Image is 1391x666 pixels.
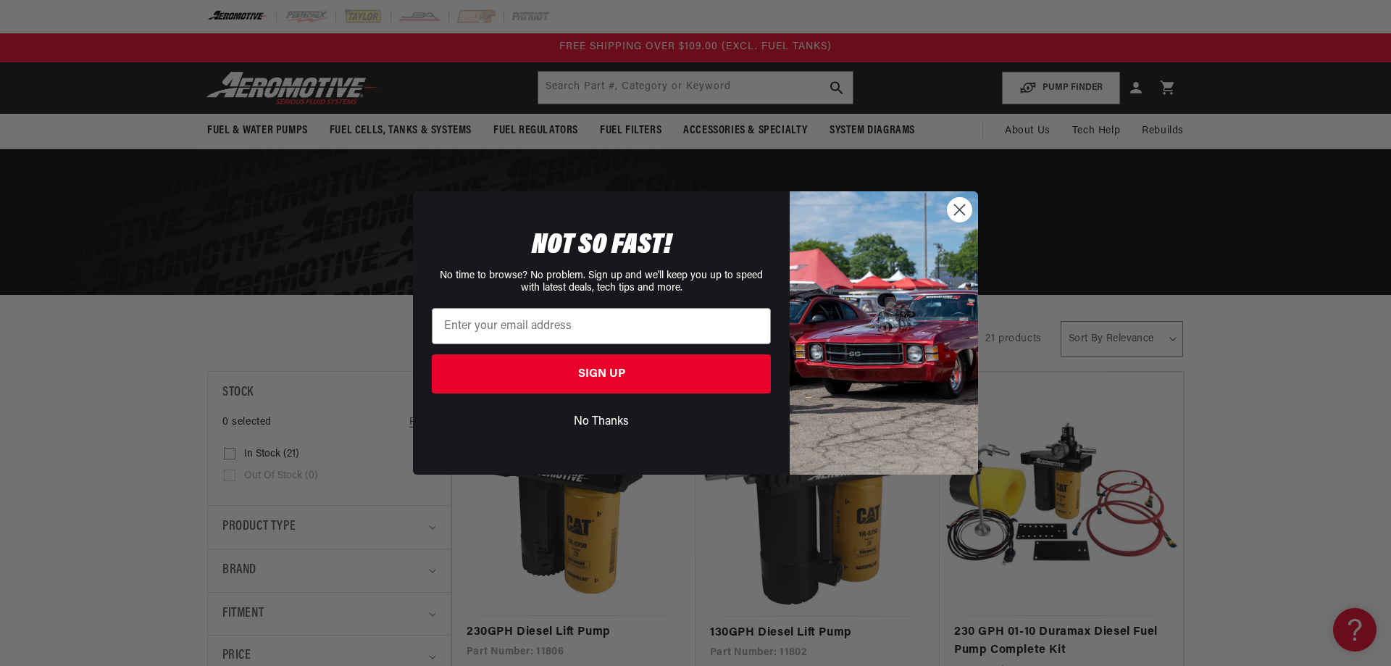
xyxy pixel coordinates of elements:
button: SIGN UP [432,354,771,394]
span: No time to browse? No problem. Sign up and we'll keep you up to speed with latest deals, tech tip... [440,270,763,294]
button: Close dialog [947,197,972,222]
button: No Thanks [432,408,771,436]
span: NOT SO FAST! [532,231,672,260]
img: 85cdd541-2605-488b-b08c-a5ee7b438a35.jpeg [790,191,978,474]
input: Enter your email address [432,308,771,344]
